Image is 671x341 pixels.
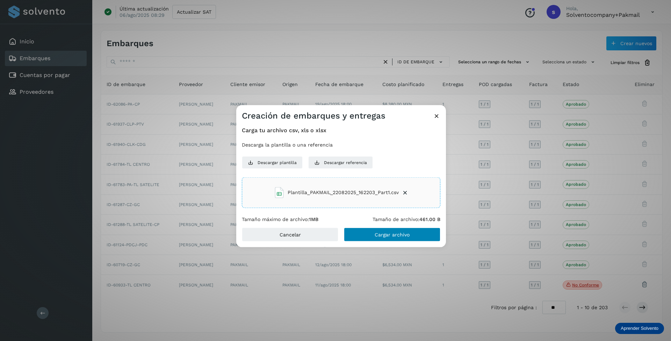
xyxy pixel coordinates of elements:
[373,216,440,222] p: Tamaño de archivo:
[288,189,399,196] span: Plantilla_PAKMAIL_22082025_162203_Part1.csv
[419,216,440,222] b: 461.00 B
[258,159,297,165] span: Descargar plantilla
[309,216,318,222] b: 1MB
[242,111,385,121] h3: Creación de embarques y entregas
[308,156,373,169] button: Descargar referencia
[621,326,658,331] p: Aprender Solvento
[242,228,338,242] button: Cancelar
[375,232,410,237] span: Cargar archivo
[242,142,440,148] p: Descarga la plantilla o una referencia
[615,323,664,334] div: Aprender Solvento
[324,159,367,165] span: Descargar referencia
[242,216,318,222] p: Tamaño máximo de archivo:
[344,228,440,242] button: Cargar archivo
[280,232,301,237] span: Cancelar
[242,127,440,133] h4: Carga tu archivo csv, xls o xlsx
[242,156,303,169] button: Descargar plantilla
